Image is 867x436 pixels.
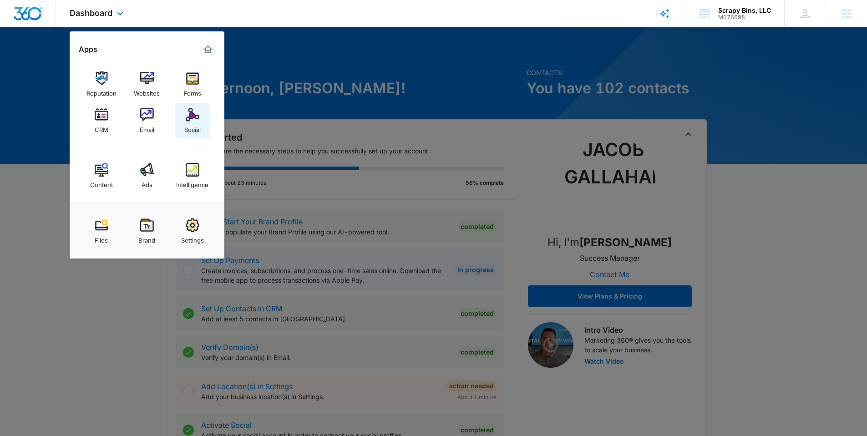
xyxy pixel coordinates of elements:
a: Forms [175,67,210,101]
a: CRM [84,103,119,138]
div: v 4.0.25 [25,15,45,22]
img: website_grey.svg [15,24,22,31]
a: Marketing 360® Dashboard [201,42,215,57]
div: Forms [184,85,201,97]
div: Brand [138,232,155,244]
div: Ads [142,177,152,188]
div: Email [140,122,154,133]
h2: Apps [79,45,97,54]
a: Content [84,158,119,193]
a: Websites [130,67,164,101]
img: tab_keywords_by_traffic_grey.svg [91,53,98,60]
div: account id [718,14,771,20]
div: Intelligence [176,177,208,188]
a: Email [130,103,164,138]
a: Social [175,103,210,138]
div: Content [90,177,113,188]
div: account name [718,7,771,14]
a: Intelligence [175,158,210,193]
div: Reputation [86,85,117,97]
a: Files [84,214,119,248]
div: Keywords by Traffic [101,54,153,60]
div: Social [184,122,201,133]
a: Reputation [84,67,119,101]
a: Ads [130,158,164,193]
div: Settings [181,232,204,244]
div: Files [95,232,108,244]
span: Dashboard [70,8,112,18]
div: Websites [134,85,160,97]
img: tab_domain_overview_orange.svg [25,53,32,60]
a: Brand [130,214,164,248]
img: logo_orange.svg [15,15,22,22]
div: CRM [95,122,108,133]
div: Domain: [DOMAIN_NAME] [24,24,100,31]
div: Domain Overview [35,54,81,60]
a: Settings [175,214,210,248]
